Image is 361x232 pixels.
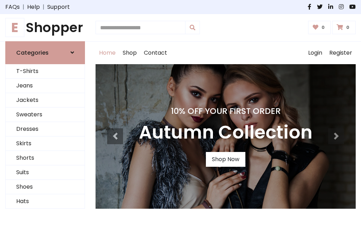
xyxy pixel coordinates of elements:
a: 0 [332,21,356,34]
a: Login [305,42,326,64]
a: Dresses [6,122,85,136]
a: Hats [6,194,85,209]
span: 0 [320,24,326,31]
a: Support [47,3,70,11]
a: Home [96,42,119,64]
a: EShopper [5,20,85,36]
h6: Categories [16,49,49,56]
span: E [5,18,24,37]
span: | [40,3,47,11]
span: | [20,3,27,11]
a: Sweaters [6,108,85,122]
a: Shorts [6,151,85,165]
span: 0 [344,24,351,31]
a: Contact [140,42,171,64]
a: Categories [5,41,85,64]
a: Suits [6,165,85,180]
h4: 10% Off Your First Order [139,106,312,116]
a: Shop [119,42,140,64]
a: Skirts [6,136,85,151]
a: Register [326,42,356,64]
a: FAQs [5,3,20,11]
a: 0 [308,21,331,34]
a: T-Shirts [6,64,85,79]
h1: Shopper [5,20,85,36]
a: Help [27,3,40,11]
a: Jackets [6,93,85,108]
h3: Autumn Collection [139,122,312,144]
a: Jeans [6,79,85,93]
a: Shop Now [206,152,245,167]
a: Shoes [6,180,85,194]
